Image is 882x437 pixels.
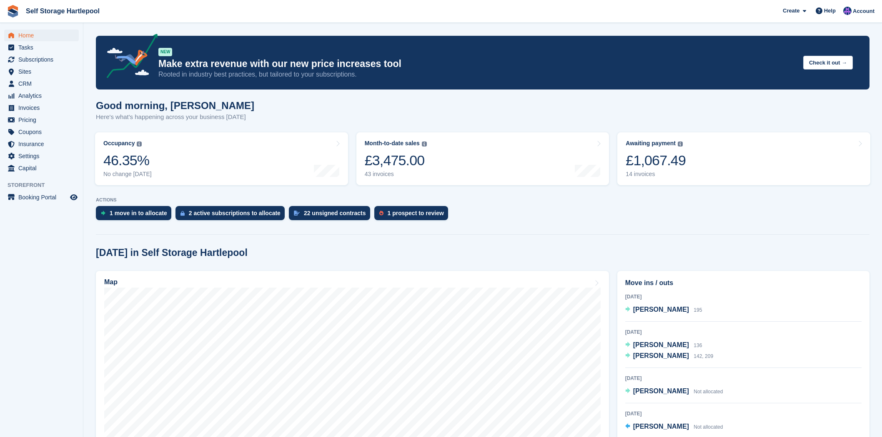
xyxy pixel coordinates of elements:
a: menu [4,126,79,138]
p: Make extra revenue with our new price increases tool [158,58,797,70]
a: menu [4,191,79,203]
h2: Move ins / outs [625,278,862,288]
span: 136 [694,343,702,348]
span: Storefront [8,181,83,189]
a: 2 active subscriptions to allocate [175,206,289,224]
span: [PERSON_NAME] [633,341,689,348]
a: 1 move in to allocate [96,206,175,224]
span: Account [853,7,874,15]
a: 1 prospect to review [374,206,452,224]
div: No change [DATE] [103,171,152,178]
div: [DATE] [625,293,862,300]
span: Capital [18,162,68,174]
a: menu [4,90,79,102]
p: ACTIONS [96,197,869,203]
span: 142, 209 [694,353,713,359]
a: menu [4,162,79,174]
div: Awaiting payment [626,140,676,147]
a: [PERSON_NAME] Not allocated [625,422,723,432]
img: icon-info-grey-7440780725fd019a000dd9b08b2336e03edf1995a4989e88bcd33f0948082b44.svg [137,142,142,146]
span: Insurance [18,138,68,150]
span: Pricing [18,114,68,126]
span: Home [18,30,68,41]
p: Here's what's happening across your business [DATE] [96,112,254,122]
a: menu [4,114,79,126]
a: Awaiting payment £1,067.49 14 invoices [617,132,870,185]
div: 43 invoices [365,171,427,178]
a: menu [4,30,79,41]
a: Self Storage Hartlepool [23,4,103,18]
span: Coupons [18,126,68,138]
div: [DATE] [625,375,862,382]
div: Occupancy [103,140,135,147]
img: active_subscription_to_allocate_icon-d502201f5373d7db506a760aba3b589e785aa758c864c3986d89f69b8ff3... [180,211,185,216]
a: menu [4,102,79,114]
span: Analytics [18,90,68,102]
span: [PERSON_NAME] [633,306,689,313]
h2: Map [104,278,118,286]
div: [DATE] [625,410,862,417]
span: [PERSON_NAME] [633,387,689,395]
a: [PERSON_NAME] Not allocated [625,386,723,397]
h2: [DATE] in Self Storage Hartlepool [96,247,248,258]
span: Create [783,7,799,15]
a: Occupancy 46.35% No change [DATE] [95,132,348,185]
span: Subscriptions [18,54,68,65]
span: Not allocated [694,424,723,430]
a: menu [4,78,79,89]
div: 2 active subscriptions to allocate [189,210,281,216]
a: menu [4,42,79,53]
span: [PERSON_NAME] [633,423,689,430]
div: 1 prospect to review [388,210,444,216]
img: icon-info-grey-7440780725fd019a000dd9b08b2336e03edf1995a4989e88bcd33f0948082b44.svg [422,142,427,146]
img: Sean Wood [843,7,852,15]
div: 46.35% [103,152,152,169]
a: menu [4,54,79,65]
a: [PERSON_NAME] 136 [625,340,702,351]
span: Tasks [18,42,68,53]
a: menu [4,66,79,77]
div: £1,067.49 [626,152,686,169]
img: contract_signature_icon-13c848040528278c33f63329250d36e43548de30e8caae1d1a13099fd9432cc5.svg [294,211,300,216]
div: 14 invoices [626,171,686,178]
a: 22 unsigned contracts [289,206,374,224]
span: CRM [18,78,68,89]
img: price-adjustments-announcement-icon-8257ccfd72463d97f412b2fc003d46551f7dbcb40ab6d574587a9cd5c0d94... [100,34,158,81]
a: menu [4,150,79,162]
span: Not allocated [694,389,723,395]
img: move_ins_to_allocate_icon-fdf77a2bb77ea45bf5b3d319d69a93e2d87916cf1d5bf7949dd705db3b84f3ca.svg [101,211,105,216]
span: 195 [694,307,702,313]
a: [PERSON_NAME] 195 [625,305,702,315]
div: NEW [158,48,172,56]
a: menu [4,138,79,150]
div: 1 move in to allocate [110,210,167,216]
div: [DATE] [625,328,862,336]
div: 22 unsigned contracts [304,210,366,216]
span: Settings [18,150,68,162]
a: Preview store [69,192,79,202]
span: [PERSON_NAME] [633,352,689,359]
a: Month-to-date sales £3,475.00 43 invoices [356,132,609,185]
span: Help [824,7,836,15]
span: Booking Portal [18,191,68,203]
h1: Good morning, [PERSON_NAME] [96,100,254,111]
button: Check it out → [803,56,853,70]
span: Sites [18,66,68,77]
img: stora-icon-8386f47178a22dfd0bd8f6a31ec36ba5ce8667c1dd55bd0f319d3a0aa187defe.svg [7,5,19,17]
span: Invoices [18,102,68,114]
div: Month-to-date sales [365,140,420,147]
img: icon-info-grey-7440780725fd019a000dd9b08b2336e03edf1995a4989e88bcd33f0948082b44.svg [678,142,683,146]
a: [PERSON_NAME] 142, 209 [625,351,713,362]
img: prospect-51fa495bee0391a8d652442698ab0144808aea92771e9ea1ae160a38d050c398.svg [379,211,383,216]
div: £3,475.00 [365,152,427,169]
p: Rooted in industry best practices, but tailored to your subscriptions. [158,70,797,79]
